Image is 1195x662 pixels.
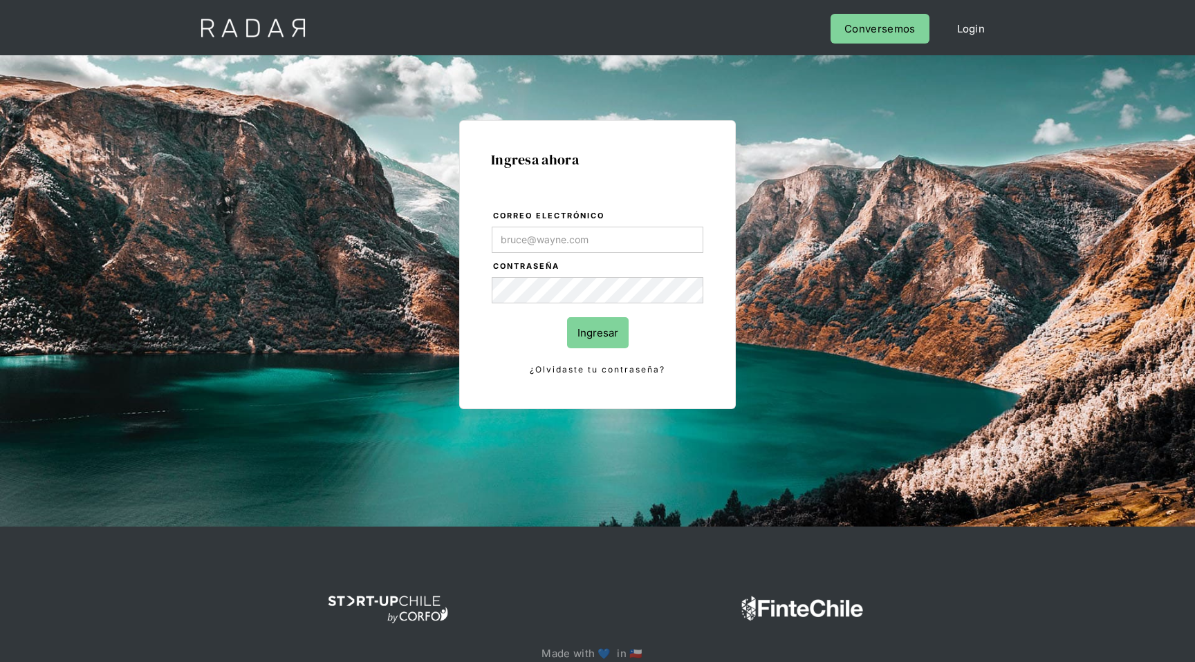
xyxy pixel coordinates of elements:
[492,227,703,253] input: bruce@wayne.com
[567,317,629,348] input: Ingresar
[493,260,703,274] label: Contraseña
[831,14,929,44] a: Conversemos
[943,14,999,44] a: Login
[493,209,703,223] label: Correo electrónico
[491,209,704,377] form: Login Form
[492,362,703,377] a: ¿Olvidaste tu contraseña?
[491,152,704,167] h1: Ingresa ahora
